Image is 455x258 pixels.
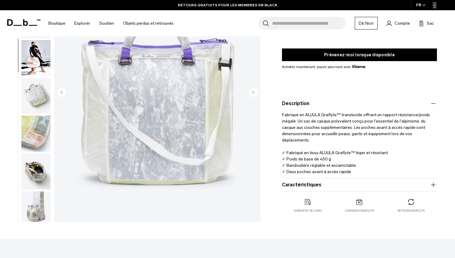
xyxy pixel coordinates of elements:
font: Compte [395,21,410,26]
img: Sac_pour_casque_plus_léger_32L_6.png [21,116,51,152]
button: Sac [419,20,434,27]
img: Sac_pour_casque_Weigh_Lighter_32L_5.png [21,78,51,114]
font: ✓ Poids de base de 450 g [282,157,331,162]
font: Livraison gratuite [345,209,374,212]
button: Caractéristiques [282,181,437,188]
img: {"hauteur" => 20, "alt" => "Klarna"} [352,65,365,68]
a: Db Noir [355,17,378,30]
button: Sac_pour_casque_plus_léger_32L_8.png [21,191,51,228]
font: Explorer [74,21,90,26]
a: Soutien [99,13,114,34]
font: RETOURS GRATUITS POUR LES MEMBRES DB BLACK [178,3,277,7]
button: Diapositive précédente [57,88,66,98]
a: Compte [387,20,410,27]
font: FR [416,3,421,7]
button: Prévenez-moi lorsque disponible [282,48,437,61]
a: Boutique [48,13,65,34]
img: Sac_pour_casque_plus_léger_32L_8.png [21,191,51,228]
button: Description [282,100,437,107]
button: Diapositive suivante [249,88,258,98]
font: Retours gratuits [398,209,425,212]
font: Caractéristiques [282,182,321,188]
nav: Navigation principale [44,10,178,36]
font: Description [282,101,309,106]
a: Explorer [74,13,90,34]
font: Achetez maintenant, payez plus tard avec [282,65,351,69]
font: ✓ Bandoulière réglable et escamotable [282,163,356,168]
font: Db Noir [359,21,374,26]
a: RETOURS GRATUITS POUR LES MEMBRES DB BLACK [178,2,277,8]
font: Fabriqué en ALUULA Graflyte™ translucide offrant un rapport résistance/poids inégalé. Un sac de c... [282,112,430,143]
font: Garantie de 2 ans [294,209,322,212]
a: Objets perdus et retrouvés [123,13,174,34]
font: ✓ Deux poches avant à accès rapide [282,169,351,174]
font: Boutique [48,21,65,26]
font: Objets perdus et retrouvés [123,21,174,26]
img: Sac_pour_casque_Weigh_Lighter_32L_7.png [21,154,51,190]
img: Sac pour casque Weigh Lighter 32L Aurora [21,40,51,76]
font: ✓ Fabriqué en tissu ALUULA Graflyte™ léger et résistant [282,150,388,155]
font: Sac [427,21,434,26]
font: Prévenez-moi lorsque disponible [324,52,395,58]
font: Soutien [99,21,114,26]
